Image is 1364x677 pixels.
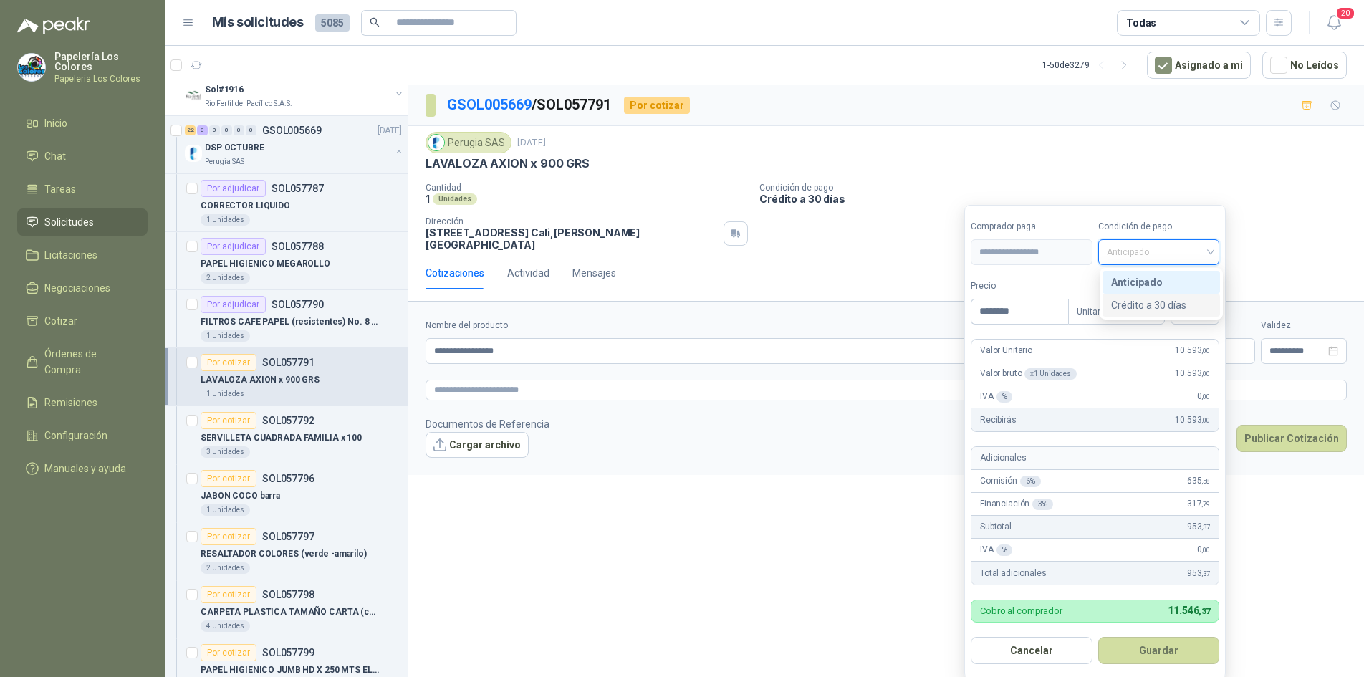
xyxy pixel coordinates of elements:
span: 11.546 [1168,605,1210,616]
div: Por cotizar [201,412,256,429]
img: Company Logo [18,54,45,81]
div: 1 Unidades [201,330,250,342]
span: 10.593 [1175,413,1210,427]
span: ,00 [1201,546,1210,554]
div: Crédito a 30 días [1103,294,1220,317]
span: Tareas [44,181,76,197]
span: 635 [1187,474,1210,488]
div: Por adjudicar [201,238,266,255]
span: Licitaciones [44,247,97,263]
p: GSOL005669 [262,125,322,135]
p: Sol#1916 [205,83,244,97]
label: Validez [1261,319,1347,332]
div: 0 [221,125,232,135]
p: Valor bruto [980,367,1077,380]
a: Órdenes de Compra [17,340,148,383]
div: 3 % [1032,499,1053,510]
span: ,00 [1201,416,1210,424]
p: [DATE] [517,136,546,150]
p: SOL057791 [262,357,314,368]
span: 317 [1187,497,1210,511]
span: 5085 [315,14,350,32]
p: Valor Unitario [980,344,1032,357]
button: Cancelar [971,637,1092,664]
p: Financiación [980,497,1053,511]
span: Remisiones [44,395,97,410]
p: IVA [980,543,1012,557]
a: Solicitudes [17,208,148,236]
p: IVA [980,390,1012,403]
p: CORRECTOR LIQUIDO [201,199,290,213]
button: No Leídos [1262,52,1347,79]
div: Por adjudicar [201,180,266,197]
div: Actividad [507,265,549,281]
div: 2 Unidades [201,272,250,284]
span: 0 [1197,390,1210,403]
p: Papelería Los Colores [54,52,148,72]
span: ,00 [1201,393,1210,400]
a: Inicio [17,110,148,137]
div: Por cotizar [201,586,256,603]
a: 2 0 0 0 0 0 GSOL005670[DATE] Company LogoSol#1916Rio Fertil del Pacífico S.A.S. [185,64,405,110]
a: Cotizar [17,307,148,335]
p: JABON COCO barra [201,489,280,503]
p: Documentos de Referencia [426,416,549,432]
div: % [996,391,1013,403]
a: Por cotizarSOL057798CARPETA PLASTICA TAMAÑO CARTA (color azul)4 Unidades [165,580,408,638]
a: Por adjudicarSOL057790FILTROS CAFE PAPEL (resistentes) No. 8 PAQ1 Unidades [165,290,408,348]
p: Comisión [980,474,1041,488]
a: Por cotizarSOL057797RESALTADOR COLORES (verde -amarilo)2 Unidades [165,522,408,580]
div: 4 Unidades [201,620,250,632]
p: SOL057790 [272,299,324,309]
p: Rio Fertil del Pacífico S.A.S. [205,98,292,110]
div: Por cotizar [201,644,256,661]
p: Cobro al comprador [980,606,1062,615]
p: Dirección [426,216,718,226]
div: Anticipado [1103,271,1220,294]
p: Recibirás [980,413,1017,427]
div: x 1 Unidades [1024,368,1077,380]
label: Condición de pago [1098,220,1220,234]
span: Órdenes de Compra [44,346,134,378]
div: 6 % [1020,476,1041,487]
p: / SOL057791 [447,94,613,116]
a: Tareas [17,176,148,203]
p: Crédito a 30 días [759,193,1358,205]
div: 1 Unidades [201,388,250,400]
p: SOL057799 [262,648,314,658]
div: Por cotizar [201,354,256,371]
div: 3 [197,125,208,135]
button: Publicar Cotización [1236,425,1347,452]
a: Manuales y ayuda [17,455,148,482]
p: FILTROS CAFE PAPEL (resistentes) No. 8 PAQ [201,315,379,329]
p: SOL057796 [262,474,314,484]
p: PAPEL HIGIENICO JUMB HD X 250 MTS ELITE [201,663,379,677]
div: 1 Unidades [201,214,250,226]
a: Chat [17,143,148,170]
span: search [370,17,380,27]
span: Anticipado [1107,241,1211,263]
span: ,58 [1201,477,1210,485]
img: Company Logo [185,145,202,162]
button: Guardar [1098,637,1220,664]
span: Chat [44,148,66,164]
div: 2 Unidades [201,562,250,574]
p: Papeleria Los Colores [54,75,148,83]
div: 3 Unidades [201,446,250,458]
a: Por cotizarSOL057791LAVALOZA AXION x 900 GRS1 Unidades [165,348,408,406]
span: ,37 [1201,570,1210,577]
div: 22 [185,125,196,135]
div: Crédito a 30 días [1111,297,1211,313]
p: DSP OCTUBRE [205,141,264,155]
p: PAPEL HIGIENICO MEGAROLLO [201,257,330,271]
span: Cotizar [44,313,77,329]
p: Total adicionales [980,567,1047,580]
p: SOL057798 [262,590,314,600]
button: 20 [1321,10,1347,36]
div: Por cotizar [201,528,256,545]
div: 1 - 50 de 3279 [1042,54,1135,77]
p: SERVILLETA CUADRADA FAMILIA x 100 [201,431,362,445]
a: Negociaciones [17,274,148,302]
a: Por cotizarSOL057796JABON COCO barra1 Unidades [165,464,408,522]
span: Unitario [1077,301,1156,322]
